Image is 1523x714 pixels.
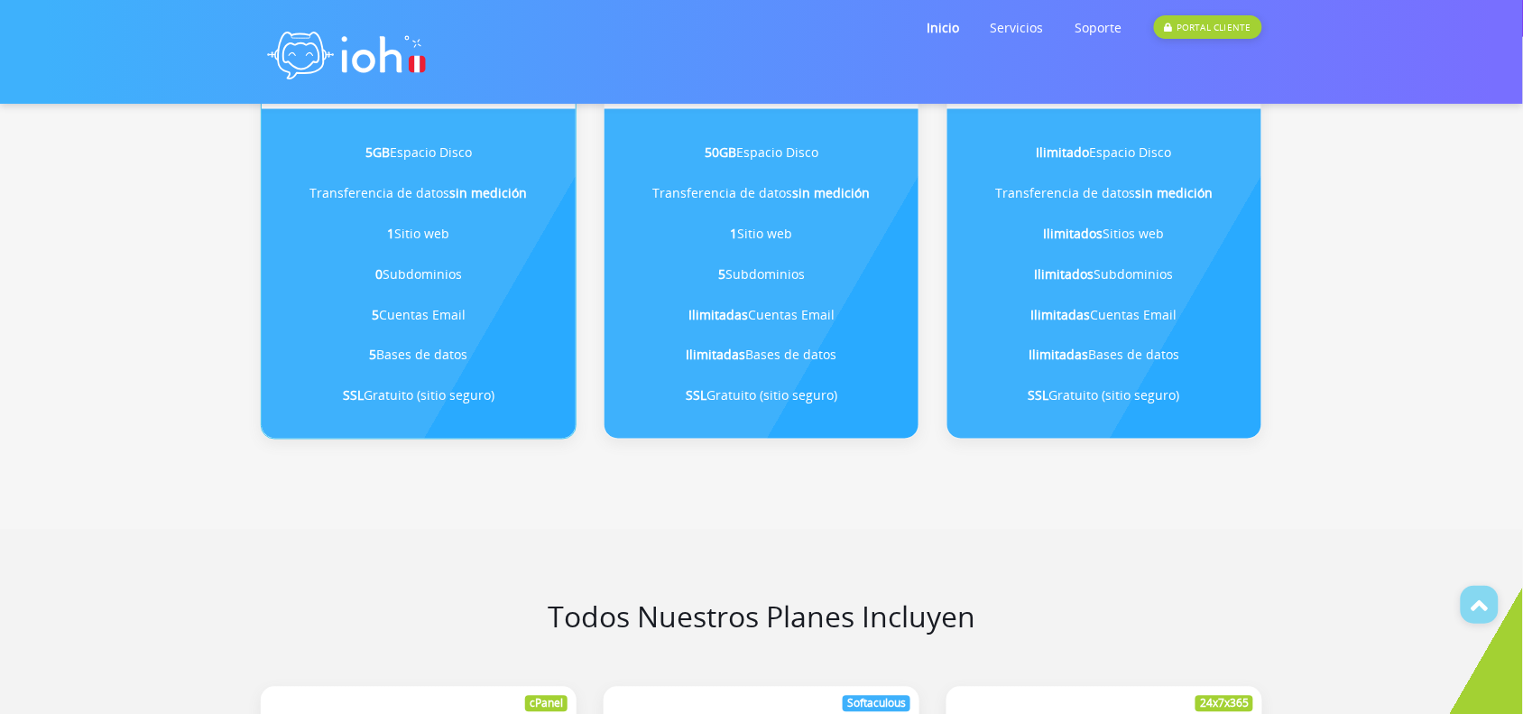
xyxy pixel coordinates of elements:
[284,172,553,213] li: Transferencia de datos
[688,306,748,323] b: Ilimitadas
[847,696,906,711] a: Softaculous
[627,294,896,335] li: Cuentas Email
[261,12,432,92] img: logo ioh
[284,254,553,294] li: Subdominios
[365,144,390,161] b: 5GB
[627,254,896,294] li: Subdominios
[627,213,896,254] li: Sitio web
[1195,696,1253,712] div: 24x7x365
[1029,387,1049,404] b: SSL
[793,184,871,201] b: sin medición
[1044,225,1103,242] b: Ilimitados
[370,347,377,364] b: 5
[388,225,395,242] b: 1
[970,254,1239,294] li: Subdominios
[1031,306,1091,323] b: Ilimitadas
[1037,144,1090,161] b: Ilimitado
[1035,265,1094,283] b: Ilimitados
[450,184,528,201] b: sin medición
[705,144,736,161] b: 50GB
[284,294,553,335] li: Cuentas Email
[627,172,896,213] li: Transferencia de datos
[284,132,553,172] li: Espacio Disco
[718,265,725,283] b: 5
[627,132,896,172] li: Espacio Disco
[687,347,746,364] b: Ilimitadas
[284,335,553,376] li: Bases de datos
[1136,184,1214,201] b: sin medición
[343,387,364,404] b: SSL
[970,172,1239,213] li: Transferencia de datos
[970,213,1239,254] li: Sitios web
[627,335,896,376] li: Bases de datos
[970,294,1239,335] li: Cuentas Email
[686,387,706,404] b: SSL
[731,225,738,242] b: 1
[970,376,1239,416] li: Gratuito (sitio seguro)
[970,335,1239,376] li: Bases de datos
[548,602,975,633] h2: Todos nuestros planes incluyen
[530,696,563,711] a: cPanel
[627,376,896,416] li: Gratuito (sitio seguro)
[970,132,1239,172] li: Espacio Disco
[372,306,379,323] b: 5
[284,213,553,254] li: Sitio web
[375,265,383,283] b: 0
[284,376,553,416] li: Gratuito (sitio seguro)
[1029,347,1089,364] b: Ilimitadas
[1154,15,1262,39] div: PORTAL CLIENTE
